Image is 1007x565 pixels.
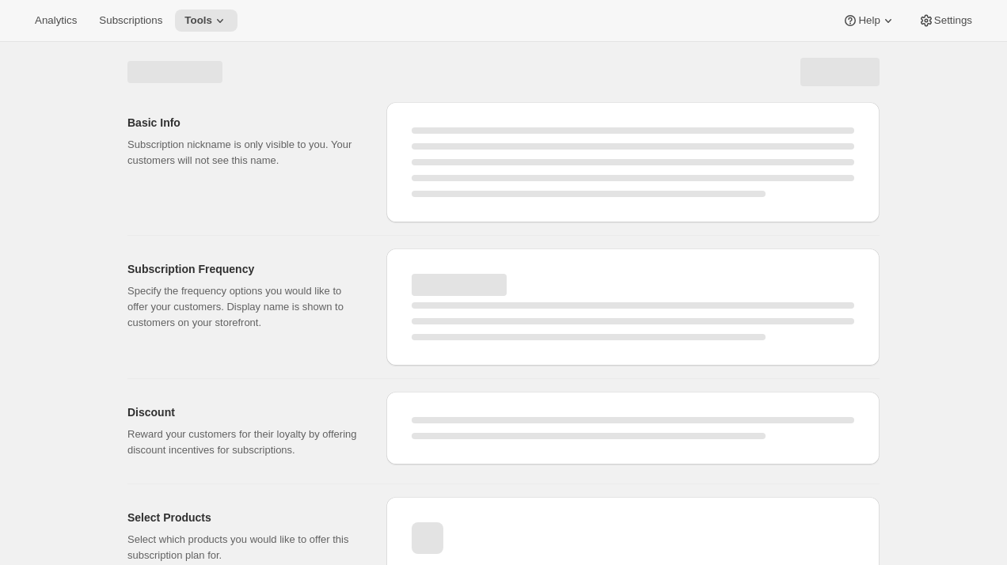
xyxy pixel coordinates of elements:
[25,9,86,32] button: Analytics
[127,115,361,131] h2: Basic Info
[127,510,361,525] h2: Select Products
[99,14,162,27] span: Subscriptions
[127,532,361,563] p: Select which products you would like to offer this subscription plan for.
[175,9,237,32] button: Tools
[35,14,77,27] span: Analytics
[127,427,361,458] p: Reward your customers for their loyalty by offering discount incentives for subscriptions.
[127,283,361,331] p: Specify the frequency options you would like to offer your customers. Display name is shown to cu...
[127,137,361,169] p: Subscription nickname is only visible to you. Your customers will not see this name.
[833,9,905,32] button: Help
[127,404,361,420] h2: Discount
[858,14,880,27] span: Help
[184,14,212,27] span: Tools
[89,9,172,32] button: Subscriptions
[909,9,982,32] button: Settings
[127,261,361,277] h2: Subscription Frequency
[934,14,972,27] span: Settings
